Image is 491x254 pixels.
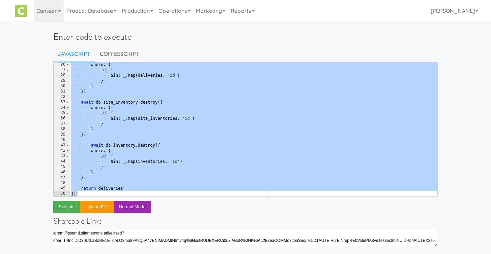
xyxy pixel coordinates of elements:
[54,62,70,67] div: 26
[114,201,151,213] button: Normal Mode
[53,201,80,213] button: Execute
[54,105,70,110] div: 34
[54,137,70,143] div: 40
[15,5,27,17] img: Micromart
[54,170,70,175] div: 46
[53,32,438,42] h1: Enter code to execute
[54,116,70,121] div: 36
[53,46,95,63] a: Javascript
[54,121,70,126] div: 37
[54,148,70,153] div: 42
[53,229,438,246] textarea: lorem://ipsumd.sitametcons.adi/elitsed?doei=T4IncIDiD30UtLaBoRE1ETdoLO2ma89AlIQuA47ENIMADMINImv4q...
[54,159,70,164] div: 44
[54,153,70,159] div: 43
[54,126,70,132] div: 38
[54,180,70,186] div: 48
[54,78,70,83] div: 29
[54,164,70,170] div: 45
[54,132,70,137] div: 39
[54,94,70,100] div: 32
[54,100,70,105] div: 33
[54,191,70,196] div: 50
[54,186,70,191] div: 49
[53,217,438,225] h4: Shareable Link:
[54,73,70,78] div: 28
[54,67,70,73] div: 27
[54,143,70,148] div: 41
[95,46,144,63] a: CoffeeScript
[54,89,70,94] div: 31
[80,201,114,213] button: Upload file
[54,83,70,89] div: 30
[54,110,70,116] div: 35
[54,175,70,180] div: 47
